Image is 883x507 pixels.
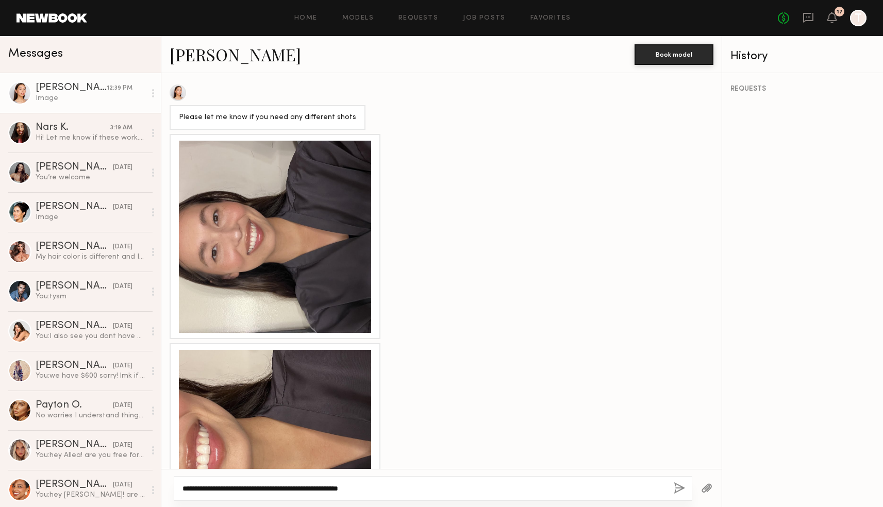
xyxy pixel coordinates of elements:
[36,371,145,381] div: You: we have $600 sorry! lmk if that can work on this occasion, but otherwise next time!
[36,411,145,420] div: No worries I understand things happen!
[110,123,132,133] div: 3:19 AM
[113,480,132,490] div: [DATE]
[294,15,318,22] a: Home
[36,450,145,460] div: You: hey Allea! are you free for a few hours [DATE]? we have a small shoot for a toothpaste brand...
[170,43,301,65] a: [PERSON_NAME]
[36,480,113,490] div: [PERSON_NAME]
[837,9,843,15] div: 17
[530,15,571,22] a: Favorites
[107,83,132,93] div: 12:39 PM
[36,173,145,182] div: You’re welcome
[36,123,110,133] div: Nars K.
[8,48,63,60] span: Messages
[36,162,113,173] div: [PERSON_NAME]
[635,44,713,65] button: Book model
[463,15,506,22] a: Job Posts
[113,163,132,173] div: [DATE]
[113,202,132,212] div: [DATE]
[635,49,713,58] a: Book model
[36,321,113,331] div: [PERSON_NAME]
[36,133,145,143] div: Hi! Let me know if these work. Thank you!
[36,202,113,212] div: [PERSON_NAME]
[398,15,438,22] a: Requests
[113,242,132,252] div: [DATE]
[342,15,374,22] a: Models
[36,252,145,262] div: My hair color is different and I lost a little weight since my last ones
[36,400,113,411] div: Payton O.
[36,292,145,301] div: You: tysm
[113,401,132,411] div: [DATE]
[113,441,132,450] div: [DATE]
[113,282,132,292] div: [DATE]
[36,93,145,103] div: Image
[36,331,145,341] div: You: I also see you dont have digitals on your profile can you send those over ASAP too please
[179,112,356,124] div: Please let me know if you need any different shots
[730,86,875,93] div: REQUESTS
[36,212,145,222] div: Image
[36,490,145,500] div: You: hey [PERSON_NAME]! are you free for a few hours [DATE]? we have a small shoot for a toothpas...
[850,10,867,26] a: T
[36,83,107,93] div: [PERSON_NAME]
[730,50,875,62] div: History
[36,361,113,371] div: [PERSON_NAME]
[113,361,132,371] div: [DATE]
[36,281,113,292] div: [PERSON_NAME]
[36,242,113,252] div: [PERSON_NAME]
[36,440,113,450] div: [PERSON_NAME]
[113,322,132,331] div: [DATE]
